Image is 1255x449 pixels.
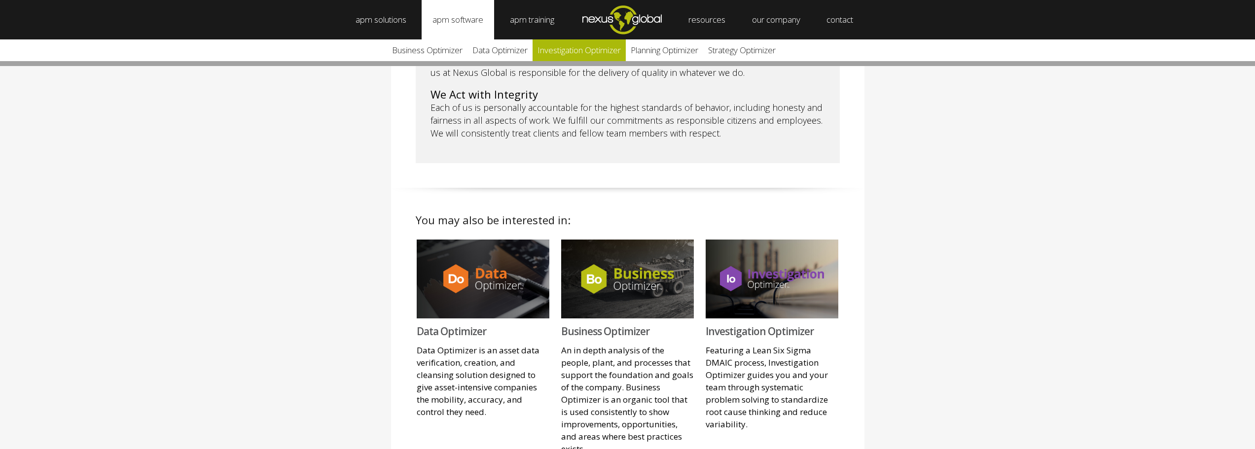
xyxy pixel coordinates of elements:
a: Investigation Optimizer [706,324,814,338]
a: Planning Optimizer [626,39,703,61]
img: io-feat_0 [706,240,838,318]
p: Each of us is personally accountable for the highest standards of behavior, including honesty and... [430,101,825,139]
h2: You may also be interested in: [391,214,864,226]
img: feat_image3-1 [561,240,694,318]
a: Data Optimizer [467,39,533,61]
a: Investigation Optimizer [533,39,626,61]
p: Featuring a Lean Six Sigma DMAIC process, Investigation Optimizer guides you and your team throug... [706,344,838,430]
a: Business Optimizer [387,39,467,61]
a: Strategy Optimizer [703,39,781,61]
img: feat_image5 [417,240,549,318]
p: Data Optimizer is an asset data verification, creation, and cleansing solution designed to give a... [417,344,549,418]
a: Business Optimizer [561,324,649,338]
img: shadow spacer [391,188,864,194]
a: Data Optimizer [417,324,486,338]
h3: We Act with Integrity [430,88,825,102]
